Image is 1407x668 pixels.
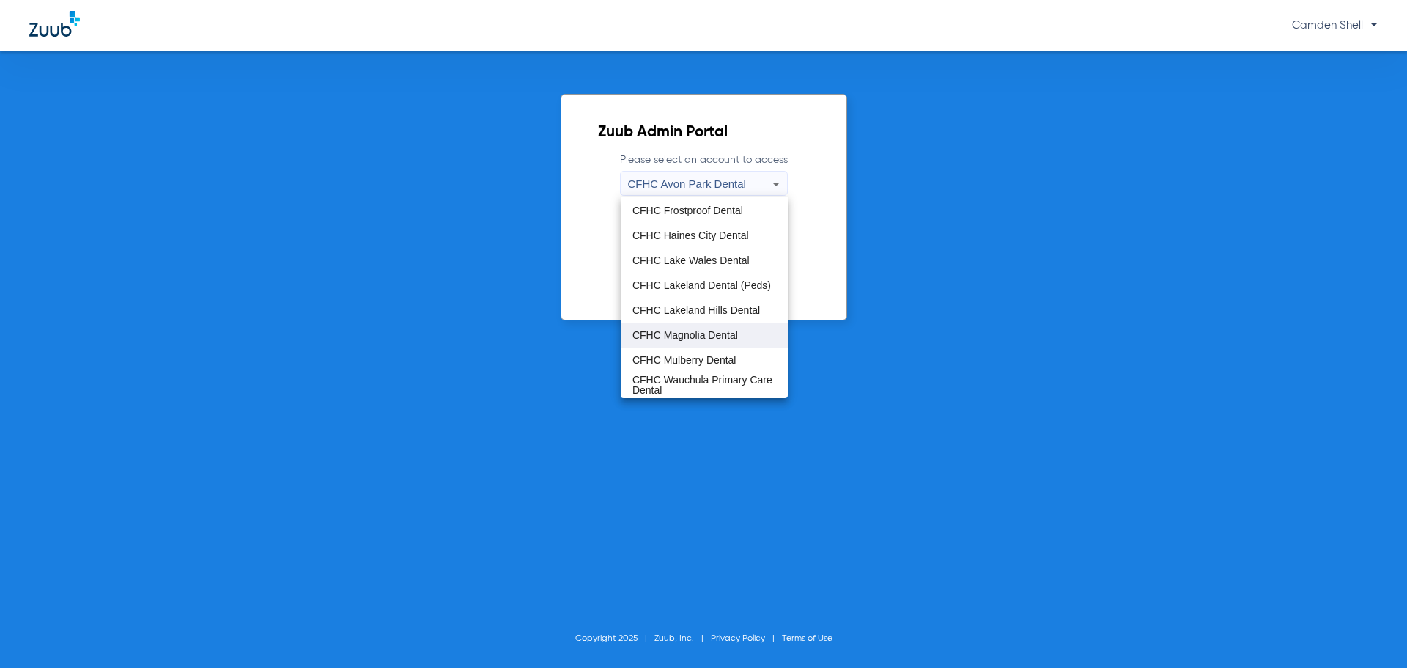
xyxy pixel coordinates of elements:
iframe: Chat Widget [1334,598,1407,668]
span: CFHC Mulberry Dental [632,355,736,365]
span: CFHC Lake Wales Dental [632,255,750,265]
span: CFHC Wauchula Primary Care Dental [632,375,776,395]
span: CFHC Lakeland Dental (Peds) [632,280,771,290]
span: CFHC Magnolia Dental [632,330,738,340]
span: CFHC Lakeland Hills Dental [632,305,760,315]
span: CFHC Frostproof Dental [632,205,743,216]
span: CFHC Haines City Dental [632,230,749,241]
